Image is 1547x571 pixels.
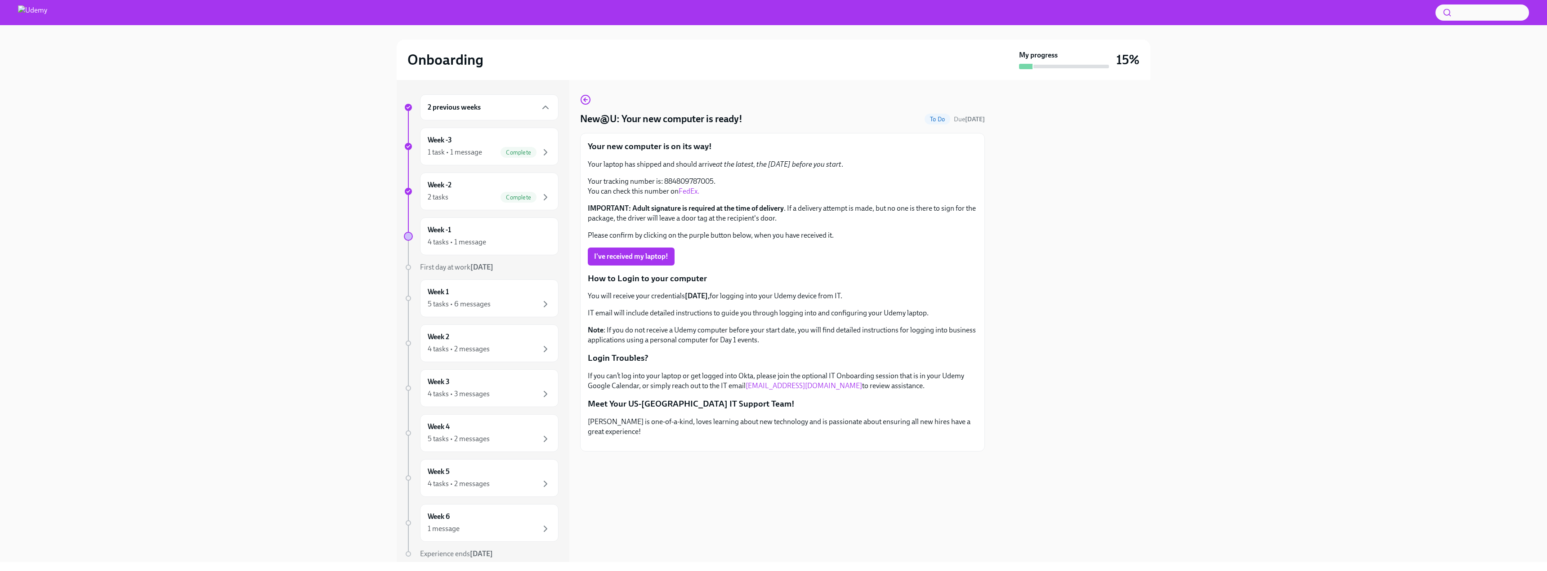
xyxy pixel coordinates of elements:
strong: Note [588,326,604,334]
div: 5 tasks • 6 messages [428,299,491,309]
h6: Week 1 [428,287,449,297]
strong: [DATE] [470,263,493,271]
span: Complete [501,149,537,156]
span: I've received my laptop! [594,252,668,261]
div: 4 tasks • 2 messages [428,344,490,354]
a: Week -22 tasksComplete [404,173,559,210]
p: Meet Your US-[GEOGRAPHIC_DATA] IT Support Team! [588,398,977,410]
div: 4 tasks • 2 messages [428,479,490,489]
p: IT email will include detailed instructions to guide you through logging into and configuring you... [588,308,977,318]
a: Week -31 task • 1 messageComplete [404,128,559,165]
button: I've received my laptop! [588,248,675,266]
a: Week 15 tasks • 6 messages [404,279,559,317]
h2: Onboarding [407,51,483,69]
h6: Week -3 [428,135,452,145]
a: FedEx. [679,187,699,195]
a: Week 34 tasks • 3 messages [404,369,559,407]
div: 1 task • 1 message [428,147,482,157]
a: Week -14 tasks • 1 message [404,217,559,255]
p: If you can’t log into your laptop or get logged into Okta, please join the optional IT Onboarding... [588,371,977,391]
p: Your tracking number is: 884809787005. You can check this number on [588,177,977,196]
div: 4 tasks • 1 message [428,237,486,247]
p: : If you do not receive a Udemy computer before your start date, you will find detailed instructi... [588,325,977,345]
strong: [DATE] [470,549,493,558]
h6: Week 4 [428,422,450,432]
h6: Week -2 [428,180,452,190]
strong: IMPORTANT: Adult signature is required at the time of delivery [588,204,784,212]
span: Complete [501,194,537,201]
h3: 15% [1116,52,1140,68]
div: 4 tasks • 3 messages [428,389,490,399]
a: [EMAIL_ADDRESS][DOMAIN_NAME] [746,381,862,390]
div: 5 tasks • 2 messages [428,434,490,444]
h6: Week 2 [428,332,449,342]
span: First day at work [420,263,493,271]
p: Please confirm by clicking on the purple button below, when you have received it. [588,230,977,240]
em: at the latest, the [DATE] before you start [716,160,841,168]
p: Login Troubles? [588,352,977,364]
div: 2 tasks [428,192,448,202]
span: Due [954,115,985,123]
h6: Week 5 [428,467,450,477]
a: Week 24 tasks • 2 messages [404,324,559,362]
p: Your laptop has shipped and should arrive . [588,159,977,169]
p: [PERSON_NAME] is one-of-a-kind, loves learning about new technology and is passionate about ensur... [588,417,977,437]
h6: Week 3 [428,377,450,387]
div: 1 message [428,524,460,534]
h6: Week -1 [428,225,451,235]
a: First day at work[DATE] [404,262,559,272]
strong: [DATE], [685,292,710,300]
strong: My progress [1019,50,1058,60]
a: Week 45 tasks • 2 messages [404,414,559,452]
p: . If a delivery attempt is made, but no one is there to sign for the package, the driver will lea... [588,204,977,223]
a: Week 61 message [404,504,559,542]
span: October 4th, 2025 12:00 [954,115,985,124]
h6: 2 previous weeks [428,102,481,112]
p: How to Login to your computer [588,273,977,284]
h6: Week 6 [428,512,450,522]
div: 2 previous weeks [420,94,559,120]
span: Experience ends [420,549,493,558]
p: Your new computer is on its way! [588,141,977,152]
span: To Do [925,116,950,123]
h4: New@U: Your new computer is ready! [580,112,742,126]
p: You will receive your credentials for logging into your Udemy device from IT. [588,291,977,301]
a: Week 54 tasks • 2 messages [404,459,559,497]
strong: [DATE] [965,115,985,123]
img: Udemy [18,5,47,20]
